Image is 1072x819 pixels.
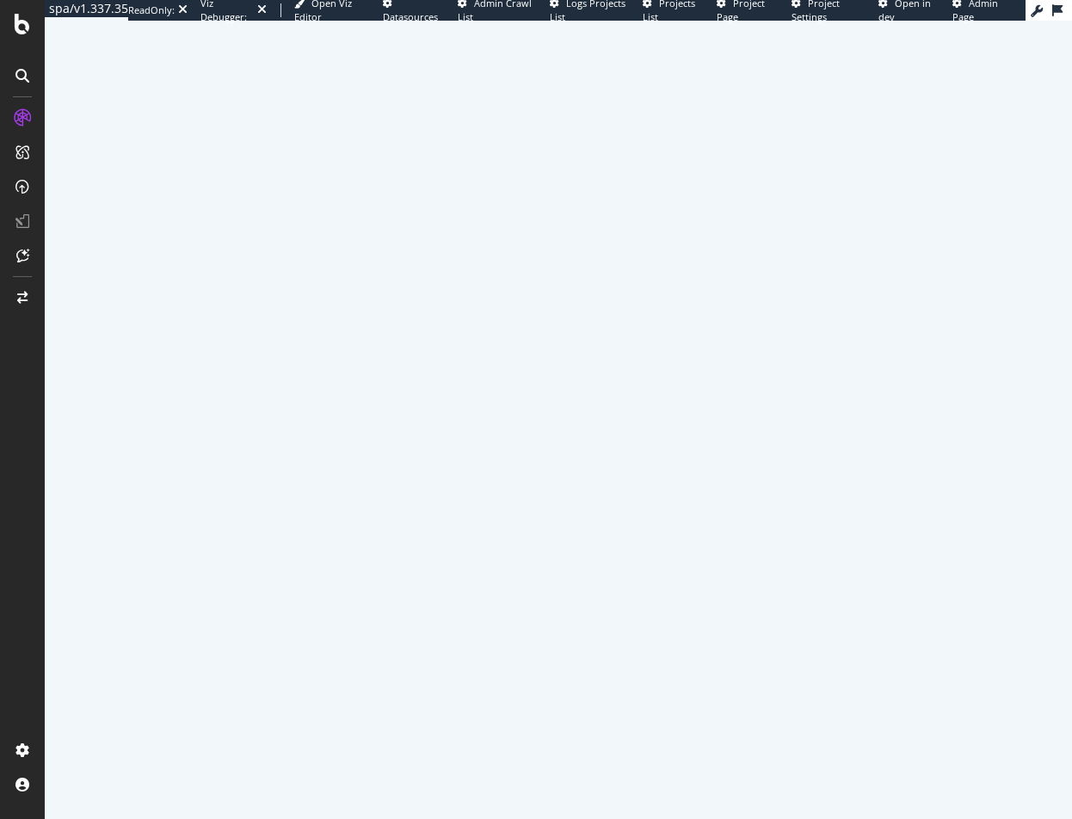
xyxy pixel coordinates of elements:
div: ReadOnly: [128,3,175,17]
span: Datasources [383,10,438,23]
div: animation [496,375,620,437]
